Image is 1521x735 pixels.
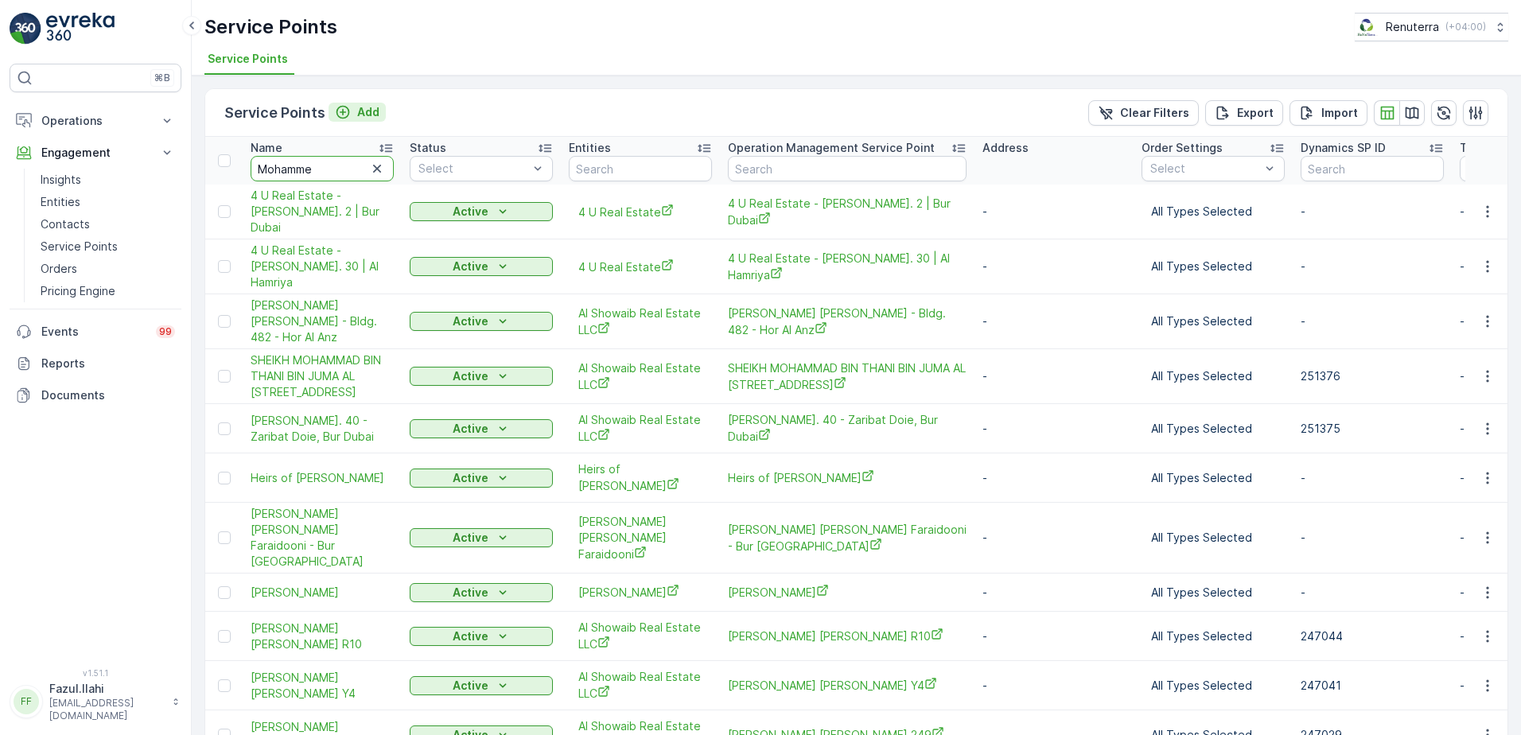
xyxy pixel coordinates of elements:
p: All Types Selected [1151,678,1275,694]
a: Al Showaib Real Estate LLC [578,305,702,338]
div: Toggle Row Selected [218,260,231,273]
p: Address [982,140,1029,156]
a: Insights [34,169,181,191]
a: IBRAHIM MOHAMED SHARIF BELSELAH - Bldg. 482 - Hor Al Anz [728,305,967,338]
button: Active [410,583,553,602]
a: Farhan Abdulrahim Mohammad Zainal Faraidooni - Bur Dubai [251,506,394,570]
div: Toggle Row Selected [218,679,231,692]
td: - [974,503,1134,574]
span: 4 U Real Estate - [PERSON_NAME]. 30 | Al Hamriya [251,243,394,290]
p: Export [1237,105,1274,121]
button: Active [410,367,553,386]
p: Active [453,530,488,546]
a: Pricing Engine [34,280,181,302]
span: 4 U Real Estate - [PERSON_NAME]. 2 | Bur Dubai [728,196,967,228]
td: - [974,661,1134,710]
span: 4 U Real Estate [578,259,702,275]
p: Operations [41,113,150,129]
span: [PERSON_NAME] [578,584,702,601]
a: Al Showaib Real Estate LLC [578,620,702,652]
button: Active [410,202,553,221]
a: Mohamed Ibrahim Ahmed Karama R10 [251,620,394,652]
span: 4 U Real Estate - [PERSON_NAME]. 30 | Al Hamriya [728,251,967,283]
a: 4 U Real Estate - Mohammed Noor Talib Bldg. 30 | Al Hamriya [728,251,967,283]
a: Mohammad Khalifa Alsubousi [728,584,967,601]
p: 251375 [1301,421,1444,437]
a: Al Showaib Real Estate LLC [578,669,702,702]
p: - [1301,313,1444,329]
p: 99 [159,325,172,338]
a: MUSABEH AHMED MOHAMMED ALGAIZI - Bldg. 40 - Zaribat Doie, Bur Dubai [728,412,967,445]
p: Service Points [41,239,118,255]
span: Service Points [208,51,288,67]
span: [PERSON_NAME] [PERSON_NAME] - Bldg. 482 - Hor Al Anz [251,297,394,345]
span: [PERSON_NAME] [PERSON_NAME] R10 [728,628,967,644]
td: - [974,185,1134,239]
p: Active [453,368,488,384]
span: [PERSON_NAME]. 40 - Zaribat Doie, Bur Dubai [728,412,967,445]
td: - [974,574,1134,612]
p: Operation Management Service Point [728,140,935,156]
p: Active [453,678,488,694]
button: Clear Filters [1088,100,1199,126]
span: [PERSON_NAME] [PERSON_NAME] Faraidooni - Bur [GEOGRAPHIC_DATA] [251,506,394,570]
div: Toggle Row Selected [218,586,231,599]
p: All Types Selected [1151,368,1275,384]
div: FF [14,689,39,714]
button: Active [410,419,553,438]
p: - [1301,530,1444,546]
a: Al Showaib Real Estate LLC [578,412,702,445]
button: Active [410,528,553,547]
div: Toggle Row Selected [218,531,231,544]
p: Documents [41,387,175,403]
img: Screenshot_2024-07-26_at_13.33.01.png [1355,18,1379,36]
a: Al Showaib Real Estate LLC [578,360,702,393]
a: Mohammad Khalifa Alsubousi [251,585,394,601]
div: Toggle Row Selected [218,205,231,218]
span: Heirs of [PERSON_NAME] [251,470,394,486]
p: 251376 [1301,368,1444,384]
p: - [1301,585,1444,601]
span: [PERSON_NAME] [PERSON_NAME] Y4 [728,677,967,694]
p: All Types Selected [1151,204,1275,220]
a: Documents [10,379,181,411]
p: All Types Selected [1151,470,1275,486]
p: All Types Selected [1151,313,1275,329]
button: Active [410,469,553,488]
p: Dynamics SP ID [1301,140,1386,156]
span: SHEIKH MOHAMMAD BIN THANI BIN JUMA AL [STREET_ADDRESS] [251,352,394,400]
p: Events [41,324,146,340]
p: - [1301,259,1444,274]
button: Operations [10,105,181,137]
p: All Types Selected [1151,585,1275,601]
td: - [974,404,1134,453]
div: Toggle Row Selected [218,315,231,328]
input: Search [1301,156,1444,181]
a: Orders [34,258,181,280]
p: ( +04:00 ) [1445,21,1486,33]
span: [PERSON_NAME] [PERSON_NAME] - Bldg. 482 - Hor Al Anz [728,305,967,338]
td: - [974,294,1134,349]
button: Active [410,257,553,276]
p: Engagement [41,145,150,161]
td: - [974,612,1134,661]
input: Search [569,156,712,181]
p: Reports [41,356,175,371]
a: 4 U Real Estate - Mohammed Noor Talib Bldg. 2 | Bur Dubai [728,196,967,228]
a: Service Points [34,235,181,258]
td: - [974,239,1134,294]
p: Name [251,140,282,156]
a: Heirs of Haju Mohammad Zainal Faraidooni [578,461,702,494]
span: 4 U Real Estate - [PERSON_NAME]. 2 | Bur Dubai [251,188,394,235]
span: [PERSON_NAME]. 40 - Zaribat Doie, Bur Dubai [251,413,394,445]
button: Active [410,676,553,695]
button: Renuterra(+04:00) [1355,13,1508,41]
span: [PERSON_NAME] [251,585,394,601]
p: Contacts [41,216,90,232]
p: Fazul.Ilahi [49,681,164,697]
button: Export [1205,100,1283,126]
button: Add [329,103,386,122]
